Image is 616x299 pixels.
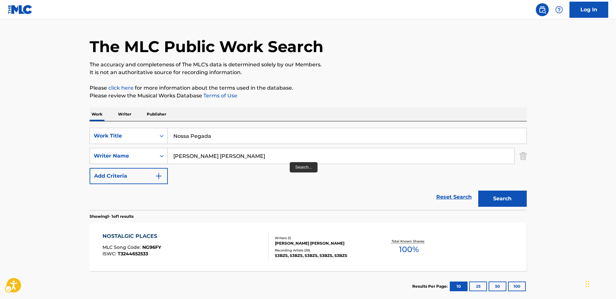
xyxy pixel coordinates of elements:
[103,251,118,257] span: ISWC :
[584,268,616,299] div: Chat Widget
[412,283,449,289] p: Results Per Page:
[433,190,475,204] a: Reset Search
[538,6,546,14] img: search
[90,84,527,92] p: Please for more information about the terms used in the database.
[108,85,134,91] a: click here
[8,5,33,14] img: MLC Logo
[555,6,563,14] img: help
[392,239,426,244] p: Total Known Shares:
[90,128,527,210] form: Search Form
[94,132,152,140] div: Work Title
[586,274,589,294] div: Drag
[520,148,527,164] img: Delete Criterion
[168,148,514,164] input: Search...
[90,107,104,121] p: Work
[155,172,163,180] img: 9d2ae6d4665cec9f34b9.svg
[90,61,527,69] p: The accuracy and completeness of The MLC's data is determined solely by our Members.
[469,282,487,291] button: 25
[156,148,168,164] div: On
[90,69,527,76] p: It is not an authoritative source for recording information.
[90,214,134,219] p: Showing 1 - 1 of 1 results
[275,240,373,246] div: [PERSON_NAME] [PERSON_NAME]
[94,152,152,160] div: Writer Name
[569,2,608,18] a: Log In
[489,282,506,291] button: 50
[90,37,323,56] h1: The MLC Public Work Search
[118,251,148,257] span: T3244652533
[168,128,526,144] input: Search...
[103,244,142,250] span: MLC Song Code :
[584,268,616,299] iframe: Hubspot Iframe
[202,93,237,99] a: Terms of Use
[103,232,161,240] div: NOSTALGIC PLACES
[450,282,468,291] button: 10
[478,191,527,207] button: Search
[508,282,526,291] button: 100
[142,244,161,250] span: NG96FY
[145,107,168,121] p: Publisher
[275,253,373,259] div: S3BZS, S3BZS, S3BZS, S3BZS, S3BZS
[90,92,527,100] p: Please review the Musical Works Database
[90,168,168,184] button: Add Criteria
[399,244,419,255] span: 100 %
[156,128,168,144] div: On
[90,223,527,271] a: NOSTALGIC PLACESMLC Song Code:NG96FYISWC:T3244652533Writers (1)[PERSON_NAME] [PERSON_NAME]Recordi...
[275,236,373,240] div: Writers ( 1 )
[275,248,373,253] div: Recording Artists ( 26 )
[116,107,133,121] p: Writer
